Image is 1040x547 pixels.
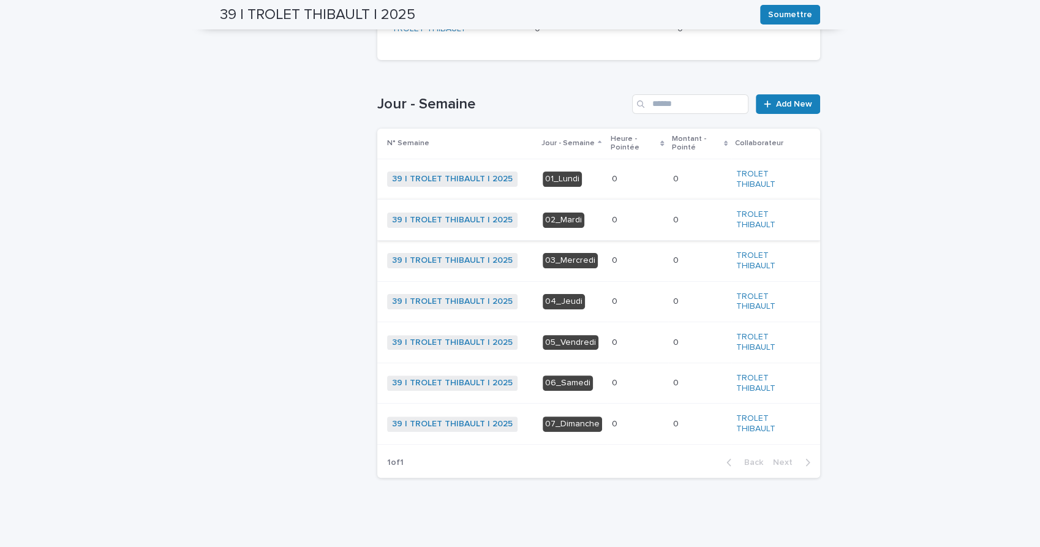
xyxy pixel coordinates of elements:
a: 39 | TROLET THIBAULT | 2025 [392,378,513,388]
tr: 39 | TROLET THIBAULT | 2025 02_Mardi00 00 TROLET THIBAULT [377,200,820,241]
h2: 39 | TROLET THIBAULT | 2025 [220,6,415,24]
div: 01_Lundi [543,172,582,187]
input: Search [632,94,748,114]
div: 02_Mardi [543,213,584,228]
a: TROLET THIBAULT [736,373,801,394]
tr: 39 | TROLET THIBAULT | 2025 03_Mercredi00 00 TROLET THIBAULT [377,240,820,281]
a: TROLET THIBAULT [736,292,801,312]
a: 39 | TROLET THIBAULT | 2025 [392,215,513,225]
div: 07_Dimanche [543,417,602,432]
p: 0 [673,294,681,307]
a: 39 | TROLET THIBAULT | 2025 [392,255,513,266]
button: Back [717,457,768,468]
p: 0 [673,417,681,429]
p: 0 [673,335,681,348]
p: 0 [673,213,681,225]
p: 0 [612,335,620,348]
tr: 39 | TROLET THIBAULT | 2025 01_Lundi00 00 TROLET THIBAULT [377,159,820,200]
span: Soumettre [768,9,812,21]
tr: 39 | TROLET THIBAULT | 2025 05_Vendredi00 00 TROLET THIBAULT [377,322,820,363]
button: Next [768,457,820,468]
p: 0 [612,294,620,307]
p: Heure - Pointée [611,132,657,155]
tr: 39 | TROLET THIBAULT | 2025 04_Jeudi00 00 TROLET THIBAULT [377,281,820,322]
div: 04_Jeudi [543,294,585,309]
a: 39 | TROLET THIBAULT | 2025 [392,174,513,184]
p: 0 [612,417,620,429]
a: Add New [756,94,820,114]
p: N° Semaine [387,137,429,150]
p: 0 [673,172,681,184]
p: 0 [612,213,620,225]
span: Back [737,458,763,467]
a: TROLET THIBAULT [736,209,801,230]
p: 0 [612,172,620,184]
p: 0 [673,253,681,266]
a: 39 | TROLET THIBAULT | 2025 [392,419,513,429]
button: Soumettre [760,5,820,25]
tr: 39 | TROLET THIBAULT | 2025 07_Dimanche00 00 TROLET THIBAULT [377,404,820,445]
a: TROLET THIBAULT [736,332,801,353]
span: Next [773,458,800,467]
a: TROLET THIBAULT [736,169,801,190]
p: Montant - Pointé [672,132,721,155]
span: Add New [776,100,812,108]
p: 0 [612,375,620,388]
tr: 39 | TROLET THIBAULT | 2025 06_Samedi00 00 TROLET THIBAULT [377,363,820,404]
p: Collaborateur [735,137,783,150]
h1: Jour - Semaine [377,96,627,113]
a: 39 | TROLET THIBAULT | 2025 [392,296,513,307]
div: 03_Mercredi [543,253,598,268]
a: TROLET THIBAULT [736,413,801,434]
a: TROLET THIBAULT [736,251,801,271]
p: 0 [612,253,620,266]
p: Jour - Semaine [541,137,595,150]
a: 39 | TROLET THIBAULT | 2025 [392,338,513,348]
div: 05_Vendredi [543,335,598,350]
div: 06_Samedi [543,375,593,391]
p: 1 of 1 [377,448,413,478]
p: 0 [673,375,681,388]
